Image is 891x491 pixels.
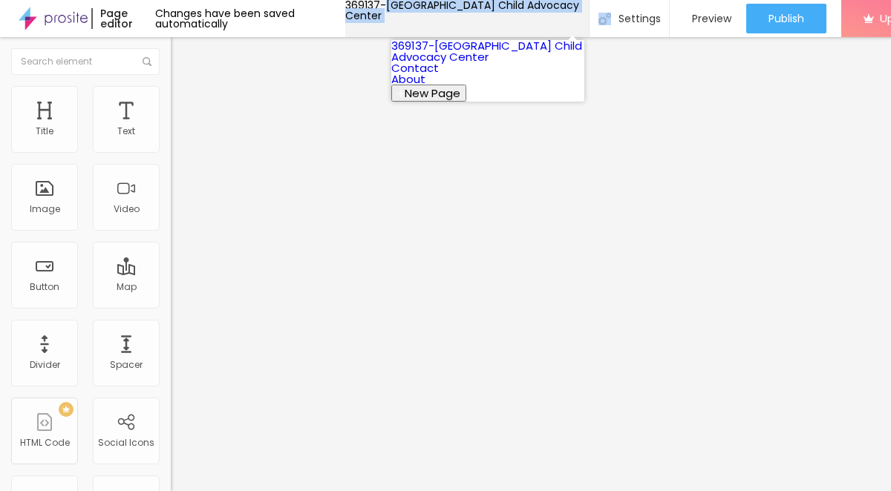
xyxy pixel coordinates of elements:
div: Map [117,282,137,292]
div: Image [30,204,60,214]
img: Icone [598,13,611,25]
div: Video [114,204,140,214]
div: Text [117,126,135,136]
button: New Page [391,85,466,102]
a: 369137-[GEOGRAPHIC_DATA] Child Advocacy Center [391,38,582,65]
button: Preview [670,4,746,33]
div: HTML Code [20,438,70,448]
div: Page editor [91,8,156,29]
div: Social Icons [98,438,154,448]
div: Spacer [110,360,143,370]
div: Changes have been saved automatically [155,8,345,29]
span: New Page [405,85,460,101]
span: Publish [768,13,804,24]
img: Icone [143,57,151,66]
div: Title [36,126,53,136]
input: Search element [11,48,160,75]
div: Button [30,282,59,292]
a: Contact [391,60,439,76]
button: Publish [746,4,826,33]
a: About [391,71,425,87]
div: Divider [30,360,60,370]
span: Preview [692,13,731,24]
